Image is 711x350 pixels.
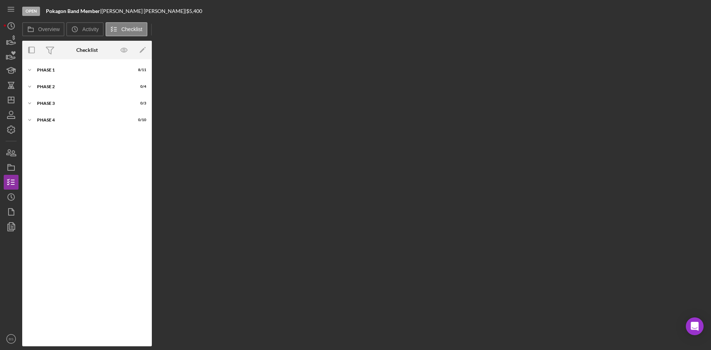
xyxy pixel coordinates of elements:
div: Phase 1 [37,68,128,72]
label: Activity [82,26,99,32]
button: BS [4,331,19,346]
span: $5,400 [186,8,202,14]
div: Phase 4 [37,118,128,122]
div: Phase 2 [37,84,128,89]
b: Pokagon Band Member [46,8,100,14]
label: Overview [38,26,60,32]
button: Overview [22,22,64,36]
div: 0 / 3 [133,101,146,106]
div: 8 / 11 [133,68,146,72]
div: Checklist [76,47,98,53]
div: Open [22,7,40,16]
div: | [46,8,101,14]
div: Phase 3 [37,101,128,106]
div: 0 / 4 [133,84,146,89]
button: Activity [66,22,103,36]
button: Checklist [106,22,147,36]
div: Open Intercom Messenger [686,317,704,335]
div: 0 / 10 [133,118,146,122]
label: Checklist [121,26,143,32]
text: BS [9,337,14,341]
div: [PERSON_NAME] [PERSON_NAME] | [101,8,186,14]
